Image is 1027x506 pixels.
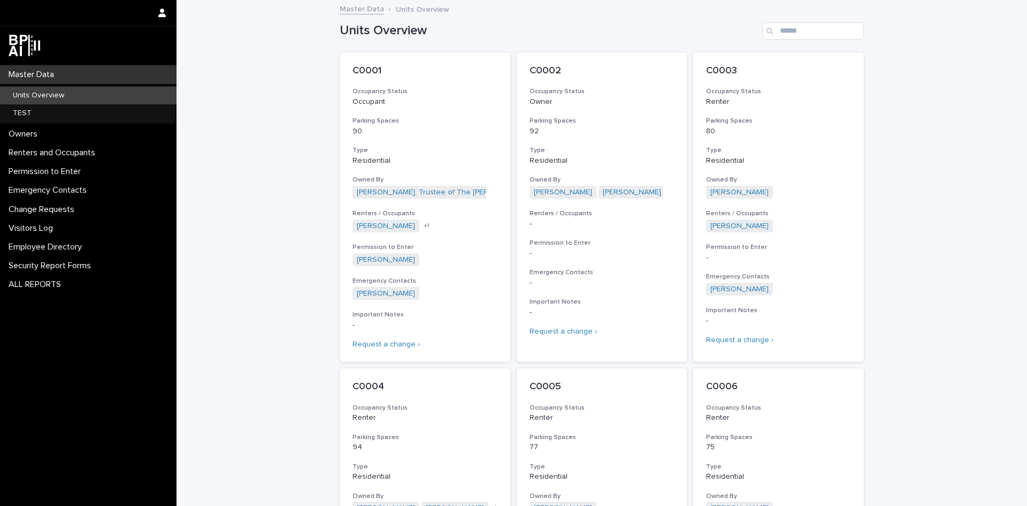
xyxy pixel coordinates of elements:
[352,433,497,442] h3: Parking Spaces
[352,176,497,184] h3: Owned By
[706,176,851,184] h3: Owned By
[530,463,675,471] h3: Type
[530,65,675,77] p: C0002
[4,261,99,271] p: Security Report Forms
[706,97,851,107] p: Renter
[706,253,851,262] p: -
[357,289,415,298] a: [PERSON_NAME]
[352,404,497,412] h3: Occupancy Status
[530,472,675,481] p: Residential
[352,413,497,422] p: Renter
[352,209,497,218] h3: Renters / Occupants
[517,52,687,362] a: C0002Occupancy StatusOwnerParking Spaces92TypeResidentialOwned By[PERSON_NAME] [PERSON_NAME] Rent...
[352,243,497,252] h3: Permission to Enter
[706,463,851,471] h3: Type
[357,255,415,265] a: [PERSON_NAME]
[9,35,40,56] img: dwgmcNfxSF6WIOOXiGgu
[530,308,675,317] p: -
[530,443,675,452] p: 77
[352,311,497,319] h3: Important Notes
[530,127,675,136] p: 92
[706,156,851,165] p: Residential
[352,472,497,481] p: Residential
[396,3,449,14] p: Units Overview
[530,87,675,96] h3: Occupancy Status
[352,156,497,165] p: Residential
[706,413,851,422] p: Renter
[706,306,851,315] h3: Important Notes
[424,223,430,229] span: + 1
[706,127,851,136] p: 80
[352,463,497,471] h3: Type
[706,472,851,481] p: Residential
[530,433,675,442] h3: Parking Spaces
[530,209,675,218] h3: Renters / Occupants
[530,156,675,165] p: Residential
[352,492,497,501] h3: Owned By
[530,220,675,229] p: -
[4,185,95,195] p: Emergency Contacts
[352,87,497,96] h3: Occupancy Status
[710,222,769,231] a: [PERSON_NAME]
[352,277,497,285] h3: Emergency Contacts
[693,52,864,362] a: C0003Occupancy StatusRenterParking Spaces80TypeResidentialOwned By[PERSON_NAME] Renters / Occupan...
[352,321,497,330] p: -
[706,336,773,344] a: Request a change ›
[706,146,851,155] h3: Type
[706,433,851,442] h3: Parking Spaces
[352,443,497,452] p: 94
[4,70,63,80] p: Master Data
[534,188,592,197] a: [PERSON_NAME]
[706,87,851,96] h3: Occupancy Status
[357,222,415,231] a: [PERSON_NAME]
[352,97,497,107] p: Occupant
[530,413,675,422] p: Renter
[352,381,497,393] p: C0004
[706,243,851,252] h3: Permission to Enter
[530,249,675,258] p: -
[340,2,384,14] a: Master Data
[603,188,661,197] a: [PERSON_NAME]
[4,242,90,252] p: Employee Directory
[706,316,851,326] p: -
[352,146,497,155] h3: Type
[530,278,675,288] p: -
[352,127,497,136] p: 90
[706,273,851,281] h3: Emergency Contacts
[710,285,769,294] a: [PERSON_NAME]
[762,22,864,40] input: Search
[530,97,675,107] p: Owner
[706,443,851,452] p: 75
[706,381,851,393] p: C0006
[706,65,851,77] p: C0003
[706,117,851,125] h3: Parking Spaces
[530,404,675,412] h3: Occupancy Status
[352,117,497,125] h3: Parking Spaces
[4,223,62,233] p: Visitors Log
[4,129,46,139] p: Owners
[530,492,675,501] h3: Owned By
[530,298,675,306] h3: Important Notes
[530,268,675,277] h3: Emergency Contacts
[4,91,73,100] p: Units Overview
[530,146,675,155] h3: Type
[710,188,769,197] a: [PERSON_NAME]
[352,341,420,348] a: Request a change ›
[4,167,89,177] p: Permission to Enter
[706,209,851,218] h3: Renters / Occupants
[530,176,675,184] h3: Owned By
[530,117,675,125] h3: Parking Spaces
[352,65,497,77] p: C0001
[4,280,70,290] p: ALL REPORTS
[357,188,636,197] a: [PERSON_NAME], Trustee of The [PERSON_NAME] Revocable Trust dated [DATE]
[706,404,851,412] h3: Occupancy Status
[4,205,83,215] p: Change Requests
[340,23,758,39] h1: Units Overview
[706,492,851,501] h3: Owned By
[530,328,597,335] a: Request a change ›
[4,109,40,118] p: TEST
[340,52,510,362] a: C0001Occupancy StatusOccupantParking Spaces90TypeResidentialOwned By[PERSON_NAME], Trustee of The...
[530,239,675,247] h3: Permission to Enter
[4,148,104,158] p: Renters and Occupants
